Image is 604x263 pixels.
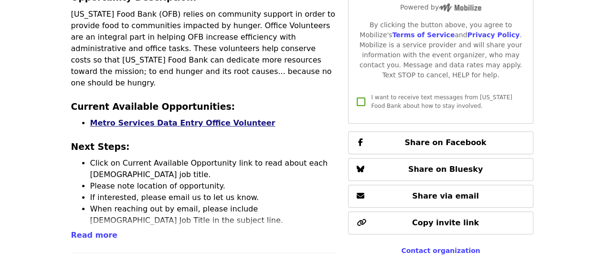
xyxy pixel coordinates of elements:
[412,191,479,200] span: Share via email
[400,3,481,11] span: Powered by
[392,31,455,39] a: Terms of Service
[371,94,512,109] span: I want to receive text messages from [US_STATE] Food Bank about how to stay involved.
[401,247,480,254] a: Contact organization
[412,218,479,227] span: Copy invite link
[71,9,337,89] p: [US_STATE] Food Bank (OFB) relies on community support in order to provide food to communities im...
[71,102,235,112] strong: Current Available Opportunities:
[348,131,533,154] button: Share on Facebook
[408,165,483,174] span: Share on Bluesky
[356,20,525,80] div: By clicking the button above, you agree to Mobilize's and . Mobilize is a service provider and wi...
[90,118,276,127] a: Metro Services Data Entry Office Volunteer
[90,203,337,226] li: When reaching out by email, please include [DEMOGRAPHIC_DATA] Job Title in the subject line.
[348,211,533,234] button: Copy invite link
[348,185,533,208] button: Share via email
[348,158,533,181] button: Share on Bluesky
[404,138,486,147] span: Share on Facebook
[439,3,481,12] img: Powered by Mobilize
[71,231,117,240] span: Read more
[71,230,117,241] button: Read more
[90,180,337,192] li: Please note location of opportunity.
[90,158,337,180] li: Click on Current Available Opportunity link to read about each [DEMOGRAPHIC_DATA] job title.
[467,31,519,39] a: Privacy Policy
[71,142,130,152] strong: Next Steps:
[90,192,337,203] li: If interested, please email us to let us know.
